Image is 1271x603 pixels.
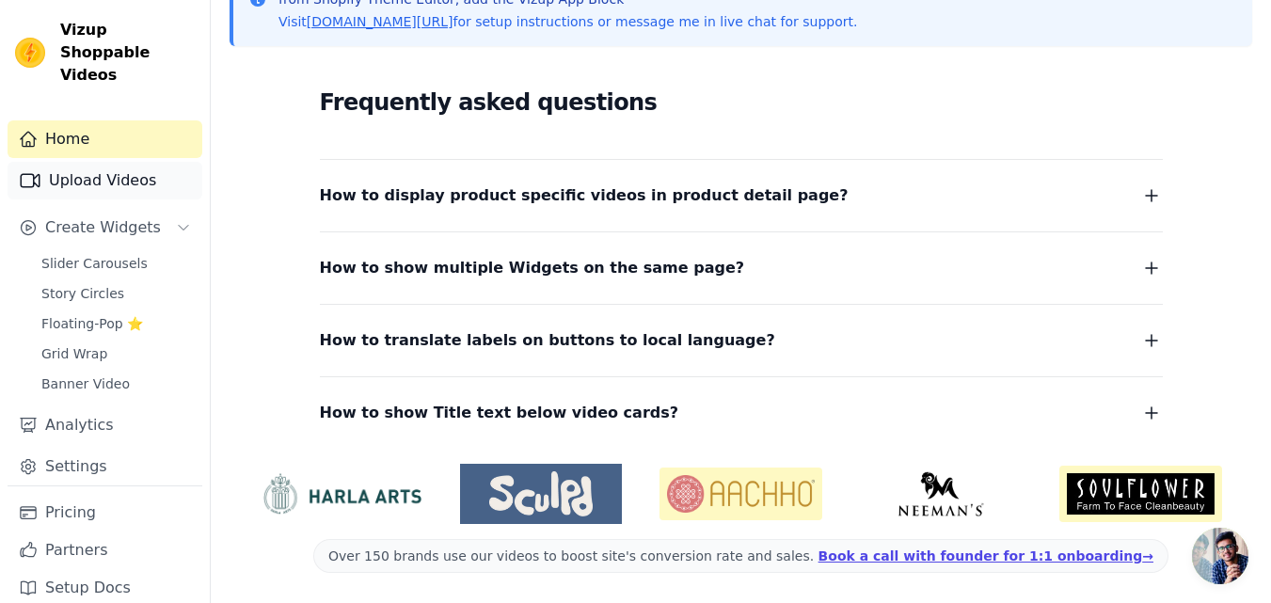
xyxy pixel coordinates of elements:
a: Analytics [8,406,202,444]
a: Settings [8,448,202,485]
a: Pricing [8,494,202,532]
span: Slider Carousels [41,254,148,273]
img: Soulflower [1059,466,1222,521]
span: How to show Title text below video cards? [320,400,679,426]
span: Vizup Shoppable Videos [60,19,195,87]
span: How to translate labels on buttons to local language? [320,327,775,354]
span: Banner Video [41,374,130,393]
button: How to display product specific videos in product detail page? [320,182,1163,209]
a: Floating-Pop ⭐ [30,310,202,337]
button: How to show Title text below video cards? [320,400,1163,426]
a: Partners [8,532,202,569]
span: Story Circles [41,284,124,303]
img: Sculpd US [460,471,623,516]
a: [DOMAIN_NAME][URL] [307,14,453,29]
h2: Frequently asked questions [320,84,1163,121]
p: Visit for setup instructions or message me in live chat for support. [278,12,857,31]
a: Slider Carousels [30,250,202,277]
span: Grid Wrap [41,344,107,363]
a: Story Circles [30,280,202,307]
span: Create Widgets [45,216,161,239]
a: Grid Wrap [30,341,202,367]
button: Create Widgets [8,209,202,246]
span: How to display product specific videos in product detail page? [320,182,849,209]
button: How to show multiple Widgets on the same page? [320,255,1163,281]
button: How to translate labels on buttons to local language? [320,327,1163,354]
span: Floating-Pop ⭐ [41,314,143,333]
a: Book a call with founder for 1:1 onboarding [818,548,1153,563]
img: HarlaArts [260,472,422,516]
a: Open chat [1192,528,1248,584]
img: Neeman's [860,471,1023,516]
img: Aachho [659,468,822,520]
a: Home [8,120,202,158]
span: How to show multiple Widgets on the same page? [320,255,745,281]
img: Vizup [15,38,45,68]
a: Upload Videos [8,162,202,199]
a: Banner Video [30,371,202,397]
